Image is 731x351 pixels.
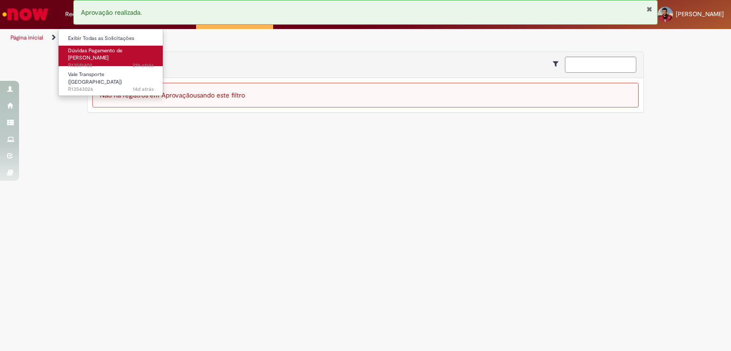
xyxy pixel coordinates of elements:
[133,62,154,69] span: 21h atrás
[133,86,154,93] span: 14d atrás
[59,33,163,44] a: Exibir Todas as Solicitações
[133,86,154,93] time: 17/09/2025 11:12:17
[58,29,163,96] ul: Requisições
[1,5,50,24] img: ServiceNow
[92,83,639,107] div: Não há registros em Aprovação
[59,69,163,90] a: Aberto R13543026 : Vale Transporte (VT)
[68,47,122,62] span: Dúvidas Pagamento de [PERSON_NAME]
[68,71,122,86] span: Vale Transporte ([GEOGRAPHIC_DATA])
[68,86,154,93] span: R13543026
[553,60,563,67] i: Mostrar filtros para: Suas Solicitações
[676,10,724,18] span: [PERSON_NAME]
[68,62,154,69] span: R13581402
[646,5,652,13] button: Fechar Notificação
[133,62,154,69] time: 30/09/2025 13:13:39
[65,10,99,19] span: Requisições
[10,34,43,41] a: Página inicial
[59,46,163,66] a: Aberto R13581402 : Dúvidas Pagamento de Salário
[7,29,480,47] ul: Trilhas de página
[81,8,142,17] span: Aprovação realizada.
[193,91,245,99] span: usando este filtro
